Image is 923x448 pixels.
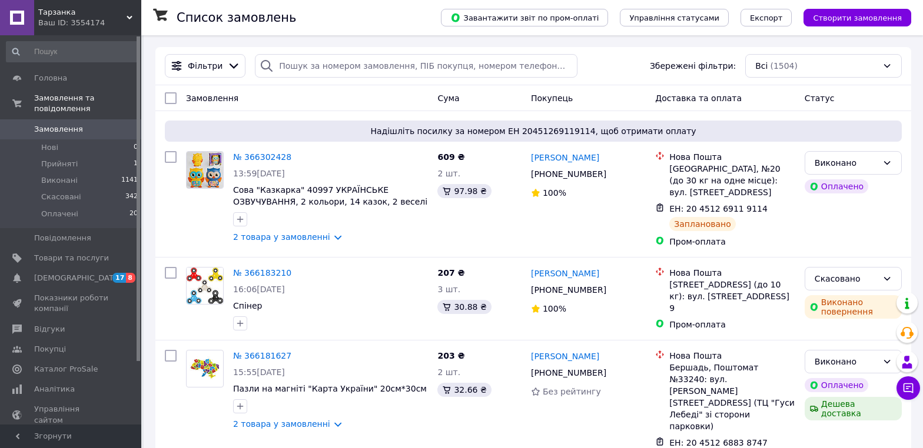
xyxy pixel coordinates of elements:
span: Головна [34,73,67,83]
div: Скасовано [815,272,878,285]
div: Заплановано [669,217,736,231]
a: № 366183210 [233,268,291,278]
img: Фото товару [187,268,223,304]
a: Фото товару [186,151,224,189]
span: Завантажити звіт по пром-оплаті [450,12,599,23]
span: 15:55[DATE] [233,367,285,377]
div: Оплачено [805,179,868,193]
span: Створити замовлення [813,14,902,22]
div: Виконано повернення [805,295,902,319]
div: [PHONE_NUMBER] [529,282,609,298]
span: 100% [543,188,566,198]
a: 2 товара у замовленні [233,232,330,242]
div: [STREET_ADDRESS] (до 10 кг): вул. [STREET_ADDRESS] 9 [669,279,795,314]
button: Експорт [741,9,792,26]
span: Управління статусами [629,14,719,22]
div: Пром-оплата [669,236,795,248]
a: [PERSON_NAME] [531,350,599,362]
a: Сова "Казкарка" 40997 УКРАЇНСЬКЕ ОЗВУЧУВАННЯ, 2 кольори, 14 казок, 2 веселі пісні, мелодії, світл... [233,185,427,218]
span: 2 шт. [437,367,460,377]
span: 16:06[DATE] [233,285,285,294]
div: 30.88 ₴ [437,300,491,314]
span: Cума [437,93,459,103]
span: Фільтри [188,60,223,72]
span: Замовлення [34,124,83,135]
span: Управління сайтом [34,404,109,425]
span: Повідомлення [34,233,91,243]
div: Виконано [815,355,878,368]
span: Прийняті [41,159,78,169]
span: 3 шт. [437,285,460,294]
span: Тарзанка [38,7,127,18]
div: Нова Пошта [669,151,795,163]
button: Управління статусами [620,9,729,26]
span: ЕН: 20 4512 6911 9114 [669,204,768,213]
a: 2 товара у замовленні [233,419,330,429]
a: [PERSON_NAME] [531,152,599,163]
span: Спінер [233,301,262,310]
span: 17 [112,273,126,283]
span: 20 [130,209,138,219]
span: Виконані [41,175,78,186]
span: 13:59[DATE] [233,169,285,178]
div: Виконано [815,156,878,169]
a: Фото товару [186,267,224,305]
span: (1504) [770,61,798,71]
span: Товари та послуги [34,253,109,263]
button: Чат з покупцем [897,376,920,400]
a: [PERSON_NAME] [531,268,599,279]
span: 8 [126,273,135,283]
a: № 366181627 [233,351,291,360]
span: 1141 [121,175,138,186]
img: Фото товару [187,152,223,188]
span: Експорт [750,14,783,22]
div: 97.98 ₴ [437,184,491,198]
span: Відгуки [34,324,65,335]
span: 2 шт. [437,169,460,178]
span: 609 ₴ [437,152,464,162]
div: 32.66 ₴ [437,383,491,397]
input: Пошук [6,41,139,62]
a: Фото товару [186,350,224,387]
span: Оплачені [41,209,78,219]
span: Показники роботи компанії [34,293,109,314]
span: Скасовані [41,192,81,202]
span: Аналітика [34,384,75,394]
button: Завантажити звіт по пром-оплаті [441,9,608,26]
span: Статус [805,93,835,103]
span: [DEMOGRAPHIC_DATA] [34,273,121,283]
span: Замовлення та повідомлення [34,93,141,114]
div: Нова Пошта [669,267,795,279]
button: Створити замовлення [804,9,911,26]
img: Фото товару [190,350,220,387]
span: Без рейтингу [543,387,601,396]
span: 203 ₴ [437,351,464,360]
div: [PHONE_NUMBER] [529,166,609,182]
span: ЕН: 20 4512 6883 8747 [669,438,768,447]
div: [GEOGRAPHIC_DATA], №20 (до 30 кг на одне місце): вул. [STREET_ADDRESS] [669,163,795,198]
span: Нові [41,142,58,153]
span: Замовлення [186,93,238,103]
span: Надішліть посилку за номером ЕН 20451269119114, щоб отримати оплату [170,125,897,137]
span: 207 ₴ [437,268,464,278]
div: [PHONE_NUMBER] [529,365,609,381]
div: Пром-оплата [669,319,795,330]
a: Пазли на магніті "Карта України" 20см*30см [233,384,427,393]
span: Покупці [34,344,66,355]
div: Бершадь, Поштомат №33240: вул. [PERSON_NAME][STREET_ADDRESS] (ТЦ "Гуси Лебеді" зі сторони парковки) [669,362,795,432]
span: Всі [755,60,768,72]
div: Ваш ID: 3554174 [38,18,141,28]
h1: Список замовлень [177,11,296,25]
span: Покупець [531,93,573,103]
span: 1 [134,159,138,169]
div: Нова Пошта [669,350,795,362]
input: Пошук за номером замовлення, ПІБ покупця, номером телефону, Email, номером накладної [255,54,577,78]
span: 100% [543,304,566,313]
span: Доставка та оплата [655,93,742,103]
a: № 366302428 [233,152,291,162]
div: Оплачено [805,378,868,392]
span: 0 [134,142,138,153]
a: Створити замовлення [792,12,911,22]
